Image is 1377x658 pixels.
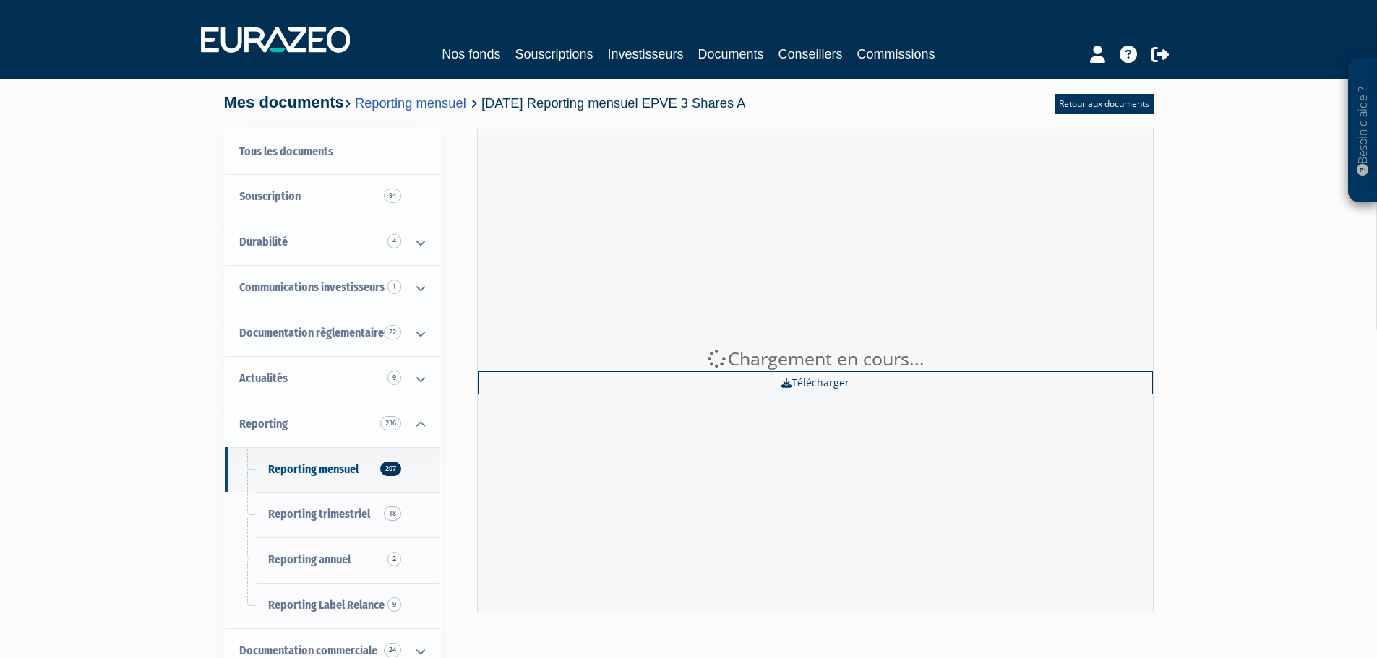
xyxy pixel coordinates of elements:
span: 236 [380,416,401,430]
span: 9 [387,371,401,385]
a: Reporting annuel2 [225,537,440,583]
span: Reporting [239,417,288,430]
a: Conseillers [778,44,843,64]
span: 22 [384,325,401,339]
span: Souscription [239,189,301,203]
span: Reporting annuel [268,553,351,566]
span: [DATE] Reporting mensuel EPVE 3 Shares A [481,95,745,111]
a: Télécharger [478,371,1153,394]
a: Reporting mensuel [355,95,466,111]
span: Documentation règlementaire [239,326,384,339]
span: Reporting Label Relance [268,598,385,612]
div: Chargement en cours... [478,346,1153,372]
span: 9 [387,597,401,612]
span: 207 [380,462,401,476]
span: Communications investisseurs [239,280,385,294]
a: Communications investisseurs 1 [225,265,440,311]
a: Investisseurs [607,44,683,64]
a: Souscriptions [515,44,593,64]
a: Documents [698,44,764,64]
span: 2 [387,552,401,566]
a: Reporting Label Relance9 [225,583,440,628]
a: Durabilité 4 [225,220,440,265]
a: Documentation règlementaire 22 [225,311,440,356]
img: 1732889491-logotype_eurazeo_blanc_rvb.png [201,27,350,53]
span: Durabilité [239,235,288,248]
h4: Mes documents [224,94,746,111]
p: Besoin d'aide ? [1355,66,1371,196]
span: Reporting trimestriel [268,507,370,521]
span: 18 [384,506,401,521]
a: Reporting trimestriel18 [225,492,440,537]
span: Actualités [239,371,288,385]
a: Commissions [857,44,935,64]
a: Reporting mensuel207 [225,447,440,493]
a: Nos fonds [442,44,500,64]
a: Souscription94 [225,174,440,220]
span: Reporting mensuel [268,462,359,476]
a: Retour aux documents [1055,94,1154,114]
span: 24 [384,643,401,657]
span: Documentation commerciale [239,644,377,657]
a: Tous les documents [225,129,440,175]
a: Reporting 236 [225,402,440,447]
span: 4 [387,234,401,248]
a: Actualités 9 [225,356,440,402]
span: 1 [387,280,401,294]
span: 94 [384,189,401,203]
